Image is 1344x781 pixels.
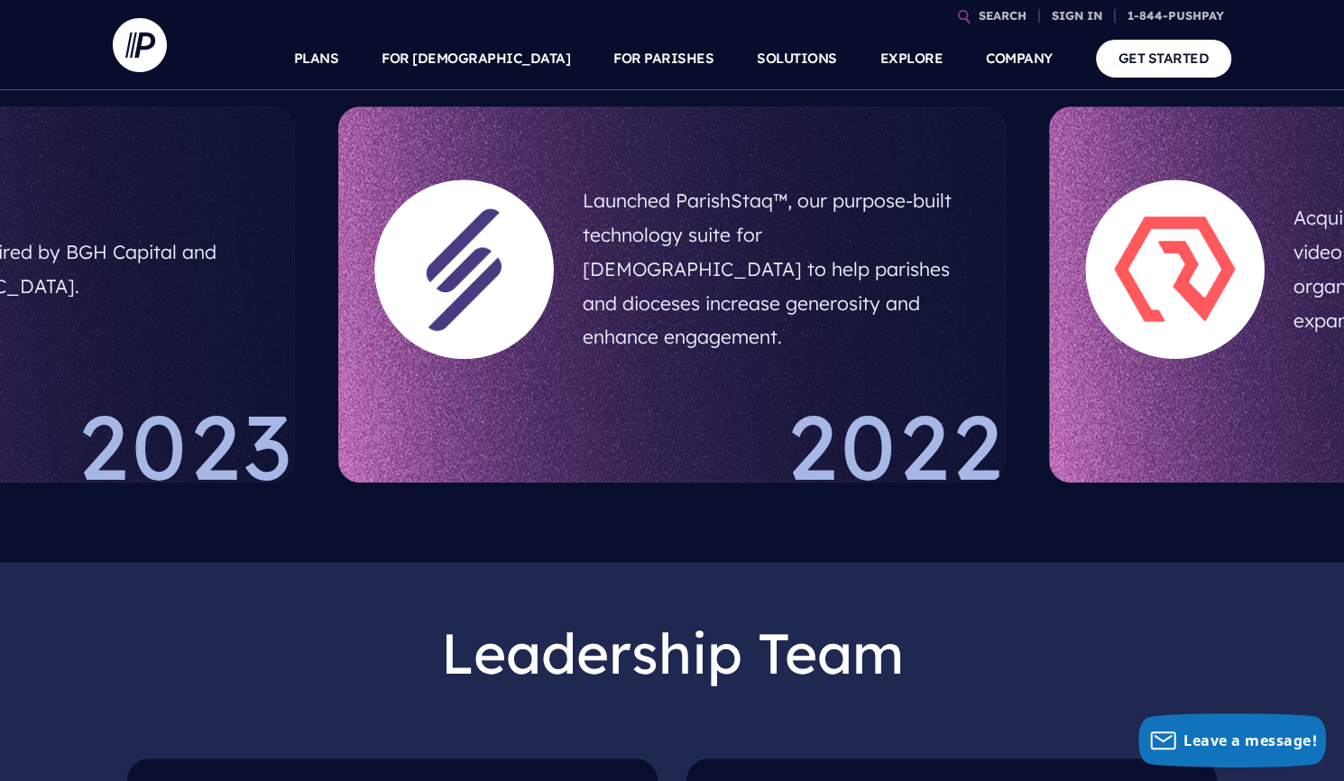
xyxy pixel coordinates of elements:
a: SOLUTIONS [757,27,837,90]
a: PLANS [294,27,339,90]
a: COMPANY [986,27,1053,90]
a: EXPLORE [880,27,944,90]
button: Leave a message! [1138,713,1326,767]
h2: Leadership Team [127,605,1217,701]
h5: Launched ParishStaq™, our purpose-built technology suite for [DEMOGRAPHIC_DATA] to help parishes ... [583,177,970,362]
div: 2022 [338,401,1006,482]
a: FOR [DEMOGRAPHIC_DATA] [382,27,570,90]
a: FOR PARISHES [613,27,713,90]
a: GET STARTED [1096,40,1232,77]
span: Leave a message! [1183,730,1317,750]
